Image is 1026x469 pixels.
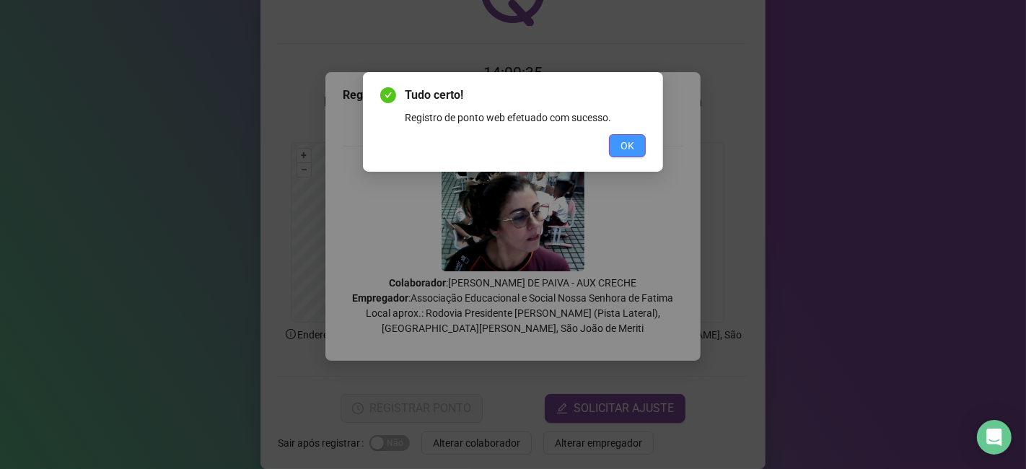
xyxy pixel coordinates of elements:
div: Open Intercom Messenger [977,420,1012,455]
span: check-circle [380,87,396,103]
div: Registro de ponto web efetuado com sucesso. [405,110,646,126]
span: OK [621,138,634,154]
button: OK [609,134,646,157]
span: Tudo certo! [405,87,646,104]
